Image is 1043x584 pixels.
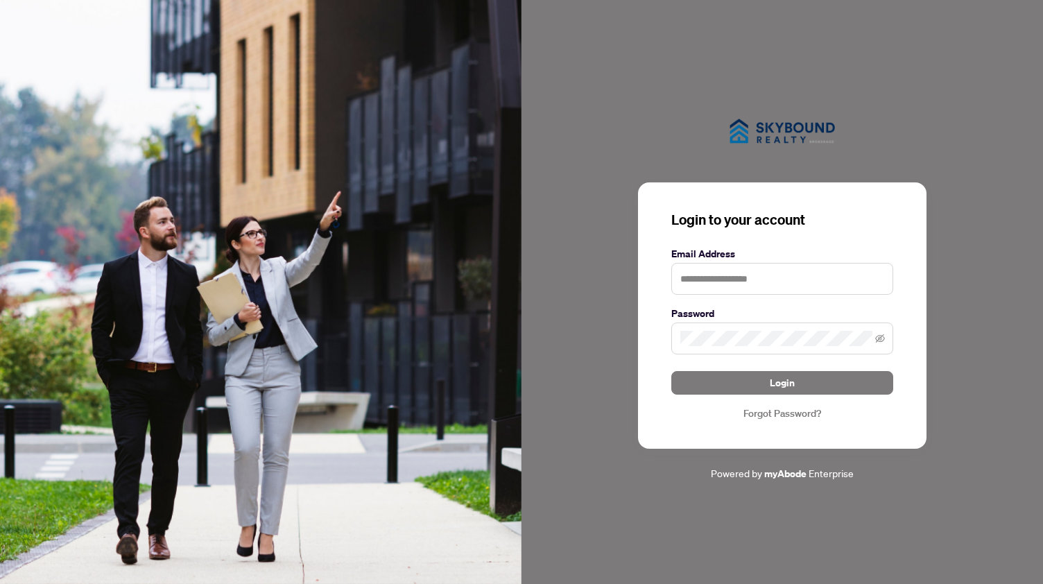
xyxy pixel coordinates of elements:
span: Enterprise [809,467,854,479]
span: Login [770,372,795,394]
a: Forgot Password? [671,406,893,421]
h3: Login to your account [671,210,893,230]
span: eye-invisible [875,334,885,343]
a: myAbode [764,466,807,481]
label: Password [671,306,893,321]
img: ma-logo [713,103,852,160]
button: Login [671,371,893,395]
span: Powered by [711,467,762,479]
label: Email Address [671,246,893,261]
